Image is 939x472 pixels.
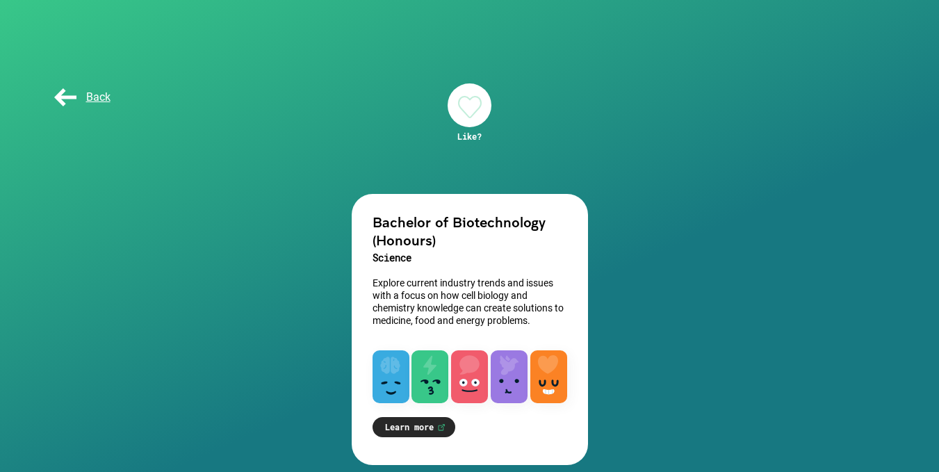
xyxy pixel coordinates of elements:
[437,423,446,432] img: Learn more
[51,90,111,104] span: Back
[373,417,455,437] a: Learn more
[373,249,567,267] h3: Science
[373,213,567,249] h2: Bachelor of Biotechnology (Honours)
[373,277,567,327] p: Explore current industry trends and issues with a focus on how cell biology and chemistry knowled...
[448,131,491,142] div: Like?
